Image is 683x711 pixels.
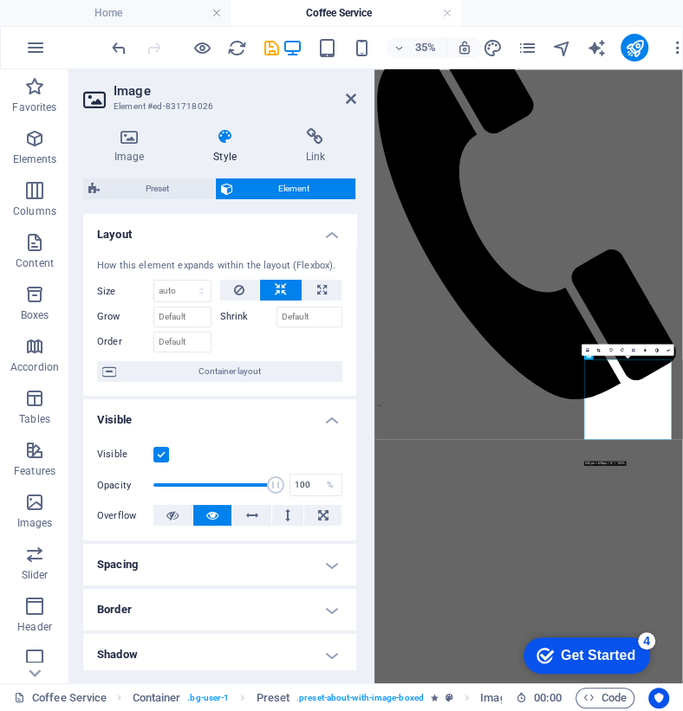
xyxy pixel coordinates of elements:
i: On resize automatically adjust zoom level to fit chosen device. [457,40,472,55]
button: navigator [551,37,572,58]
i: This element is a customizable preset [446,693,453,702]
button: text_generator [586,37,607,58]
button: design [482,37,503,58]
input: Default [153,332,211,352]
nav: breadcrumb [133,688,619,708]
p: Elements [13,152,57,166]
label: Opacity [97,481,153,490]
a: Select files from the file manager, stock photos, or upload file(s) [582,344,594,355]
i: Save (Ctrl+S) [262,38,282,58]
span: Container layout [121,361,337,382]
h6: Session time [516,688,562,708]
p: Tables [19,412,50,426]
h4: Link [275,128,356,165]
h4: Shadow [83,634,356,675]
h6: 35% [412,37,439,58]
div: % [317,475,341,495]
button: pages [517,37,537,58]
button: save [261,37,282,58]
button: Container layout [97,361,342,382]
button: publish [621,34,648,61]
a: Crop mode [594,344,605,355]
a: Change orientation [628,344,640,355]
i: Navigator [552,38,572,58]
span: Click to select. Double-click to edit [256,688,289,708]
span: 00 00 [534,688,561,708]
h4: Border [83,589,356,630]
input: Default [276,307,343,327]
a: Rotate right 90° [616,344,628,355]
span: . preset-about-with-image-boxed [296,688,424,708]
a: Blur [640,344,651,355]
a: Greyscale [651,344,662,355]
p: Content [16,256,54,270]
i: AI Writer [587,38,607,58]
div: How this element expands within the layout (Flexbox). [97,259,342,274]
button: reload [226,37,247,58]
span: Click to select. Double-click to edit [480,688,511,708]
p: Features [14,464,55,478]
h4: Spacing [83,544,356,585]
span: Preset [105,178,210,199]
h4: Image [83,128,182,165]
i: Undo: Change width (Ctrl+Z) [109,38,129,58]
span: . bg-user-1 [187,688,229,708]
button: undo [108,37,129,58]
i: Pages (Ctrl+Alt+S) [517,38,537,58]
h4: Style [182,128,274,165]
h4: Visible [83,399,356,430]
div: Get Started 4 items remaining, 20% complete [14,9,140,45]
span: Code [583,688,627,708]
label: Shrink [220,307,276,327]
div: 4 [128,3,146,21]
span: Click to select. Double-click to edit [133,688,181,708]
a: Confirm ( ⌘ ⏎ ) [663,344,674,355]
p: Images [17,516,53,530]
button: Code [576,688,634,708]
button: Usercentrics [648,688,669,708]
p: Accordion [10,360,59,374]
i: Element contains an animation [431,693,439,702]
p: Header [17,620,52,634]
button: Click here to leave preview mode and continue editing [192,37,212,58]
p: Slider [22,568,49,582]
p: Columns [13,204,56,218]
input: Default [153,307,211,327]
button: Preset [83,178,215,199]
i: Publish [625,38,645,58]
h3: Element #ed-831718026 [114,99,322,114]
span: Element [238,178,351,199]
h2: Image [114,83,356,99]
a: Click to cancel selection. Double-click to open Pages [14,688,107,708]
label: Overflow [97,506,153,527]
span: : [546,691,549,704]
label: Size [97,287,153,296]
button: Element [216,178,356,199]
button: 35% [386,37,447,58]
label: Order [97,332,153,352]
h4: Coffee Service [231,3,461,23]
a: Rotate left 90° [605,344,616,355]
div: Get Started [51,19,126,35]
label: Visible [97,444,153,465]
h4: Layout [83,214,356,245]
label: Grow [97,307,153,327]
p: Favorites [12,100,56,114]
i: Design (Ctrl+Alt+Y) [483,38,503,58]
p: Boxes [21,308,49,322]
